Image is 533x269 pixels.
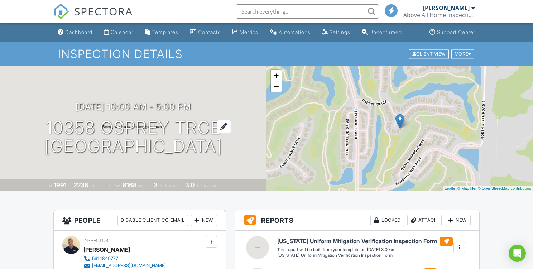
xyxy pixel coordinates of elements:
div: Automations [279,29,311,35]
div: Unconfirmed [369,29,402,35]
a: Zoom out [271,81,282,92]
h6: [US_STATE] Uniform Mitigation Verification Inspection Form [277,237,453,246]
h3: [DATE] 10:00 am - 5:00 pm [76,102,191,111]
span: bedrooms [159,183,178,188]
div: 5614840777 [92,256,118,261]
div: Attach [407,215,442,226]
a: Automations (Basic) [267,26,313,39]
a: Dashboard [55,26,95,39]
div: Settings [330,29,350,35]
div: Support Center [437,29,475,35]
div: [PERSON_NAME] [83,244,130,255]
div: New [445,215,471,226]
div: Client View [409,49,449,59]
span: sq.ft. [138,183,147,188]
div: Locked [370,215,404,226]
span: Inspector [83,238,108,243]
div: 1991 [54,181,67,189]
a: © OpenStreetMap contributors [478,186,531,191]
a: Leaflet [445,186,456,191]
a: Unconfirmed [359,26,405,39]
div: This report will be built from your template on [DATE] 3:00am [277,247,453,253]
div: Metrics [240,29,258,35]
div: 2236 [73,181,88,189]
div: | [443,186,533,192]
div: [US_STATE] Uniform Mitigation Verification Inspection Form [277,253,453,259]
div: Above All Home Inspections LLC [403,11,475,19]
a: 5614840777 [83,255,166,262]
div: New [191,215,217,226]
div: Calendar [111,29,133,35]
h3: Reports [235,210,479,231]
div: 3.0 [185,181,195,189]
div: More [451,49,475,59]
img: The Best Home Inspection Software - Spectora [53,4,69,19]
a: SPECTORA [53,10,133,25]
span: Lot Size [106,183,121,188]
div: [EMAIL_ADDRESS][DOMAIN_NAME] [92,263,166,269]
a: Zoom in [271,70,282,81]
span: sq. ft. [90,183,100,188]
span: Built [45,183,53,188]
div: 3 [154,181,158,189]
a: Settings [319,26,353,39]
span: SPECTORA [74,4,133,19]
div: [PERSON_NAME] [423,4,470,11]
a: Templates [142,26,181,39]
a: Calendar [101,26,136,39]
div: 8168 [123,181,137,189]
div: Templates [152,29,178,35]
div: Contacts [198,29,221,35]
div: Dashboard [65,29,92,35]
div: Disable Client CC Email [117,215,188,226]
h1: 10358 Osprey Trce [GEOGRAPHIC_DATA] [44,118,222,156]
h3: People [54,210,226,231]
span: bathrooms [196,183,216,188]
div: Open Intercom Messenger [509,245,526,262]
a: Support Center [427,26,478,39]
a: Contacts [187,26,224,39]
h1: Inspection Details [58,48,475,60]
a: © MapTiler [457,186,477,191]
input: Search everything... [236,4,379,19]
a: Metrics [229,26,261,39]
a: Client View [408,51,451,56]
